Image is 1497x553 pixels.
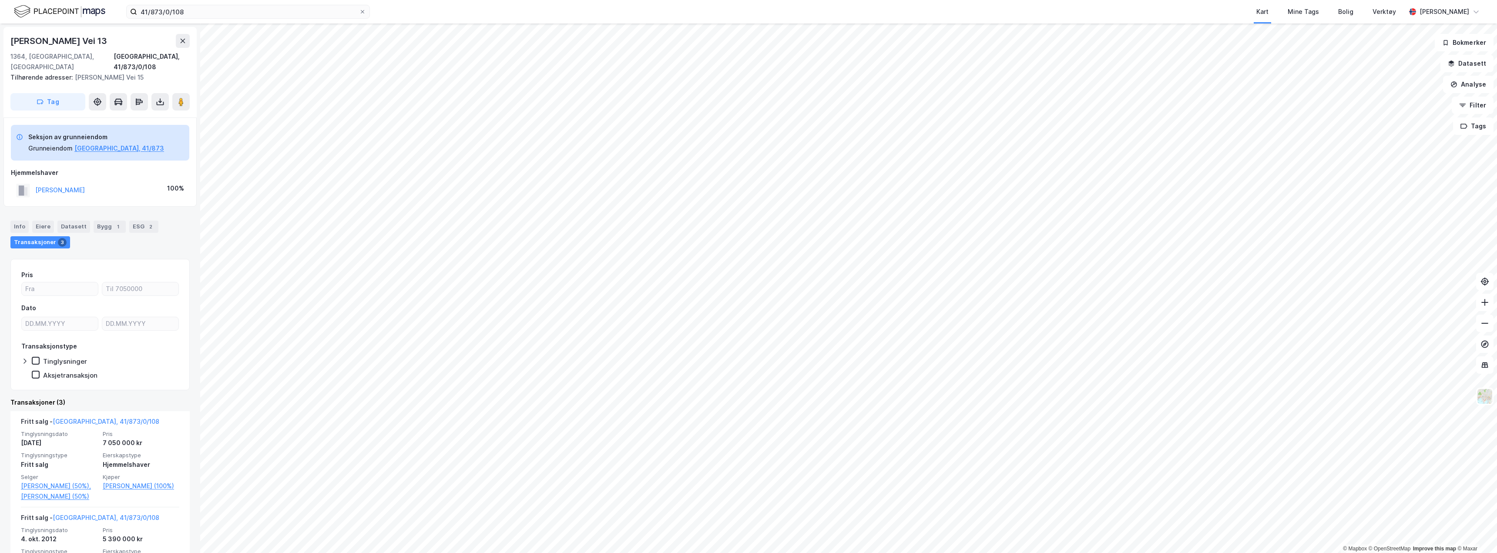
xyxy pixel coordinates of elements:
[74,143,164,154] button: [GEOGRAPHIC_DATA], 41/873
[57,221,90,233] div: Datasett
[43,371,97,379] div: Aksjetransaksjon
[1453,511,1497,553] iframe: Chat Widget
[53,514,159,521] a: [GEOGRAPHIC_DATA], 41/873/0/108
[22,282,98,295] input: Fra
[21,341,77,352] div: Transaksjonstype
[10,221,29,233] div: Info
[146,222,155,231] div: 2
[1453,511,1497,553] div: Kontrollprogram for chat
[22,317,98,330] input: DD.MM.YYYY
[1420,7,1469,17] div: [PERSON_NAME]
[129,221,158,233] div: ESG
[102,282,178,295] input: Til 7050000
[21,416,159,430] div: Fritt salg -
[1256,7,1269,17] div: Kart
[1435,34,1494,51] button: Bokmerker
[94,221,126,233] div: Bygg
[137,5,359,18] input: Søk på adresse, matrikkel, gårdeiere, leietakere eller personer
[1477,388,1493,405] img: Z
[114,51,190,72] div: [GEOGRAPHIC_DATA], 41/873/0/108
[28,132,164,142] div: Seksjon av grunneiendom
[10,397,190,408] div: Transaksjoner (3)
[103,459,179,470] div: Hjemmelshaver
[1453,117,1494,135] button: Tags
[21,303,36,313] div: Dato
[103,526,179,534] span: Pris
[167,183,184,194] div: 100%
[10,93,85,111] button: Tag
[28,143,73,154] div: Grunneiendom
[21,481,97,491] a: [PERSON_NAME] (50%),
[1338,7,1353,17] div: Bolig
[1369,546,1411,552] a: OpenStreetMap
[1288,7,1319,17] div: Mine Tags
[53,418,159,425] a: [GEOGRAPHIC_DATA], 41/873/0/108
[21,491,97,502] a: [PERSON_NAME] (50%)
[1443,76,1494,93] button: Analyse
[10,236,70,248] div: Transaksjoner
[10,51,114,72] div: 1364, [GEOGRAPHIC_DATA], [GEOGRAPHIC_DATA]
[10,74,75,81] span: Tilhørende adresser:
[21,452,97,459] span: Tinglysningstype
[1440,55,1494,72] button: Datasett
[1343,546,1367,552] a: Mapbox
[103,481,179,491] a: [PERSON_NAME] (100%)
[21,473,97,481] span: Selger
[114,222,122,231] div: 1
[43,357,87,365] div: Tinglysninger
[21,526,97,534] span: Tinglysningsdato
[10,72,183,83] div: [PERSON_NAME] Vei 15
[1452,97,1494,114] button: Filter
[103,430,179,438] span: Pris
[58,238,67,247] div: 3
[103,438,179,448] div: 7 050 000 kr
[103,452,179,459] span: Eierskapstype
[1413,546,1456,552] a: Improve this map
[10,34,109,48] div: [PERSON_NAME] Vei 13
[103,473,179,481] span: Kjøper
[103,534,179,544] div: 5 390 000 kr
[21,459,97,470] div: Fritt salg
[1373,7,1396,17] div: Verktøy
[21,438,97,448] div: [DATE]
[21,270,33,280] div: Pris
[21,534,97,544] div: 4. okt. 2012
[21,513,159,526] div: Fritt salg -
[21,430,97,438] span: Tinglysningsdato
[11,168,189,178] div: Hjemmelshaver
[32,221,54,233] div: Eiere
[14,4,105,19] img: logo.f888ab2527a4732fd821a326f86c7f29.svg
[102,317,178,330] input: DD.MM.YYYY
